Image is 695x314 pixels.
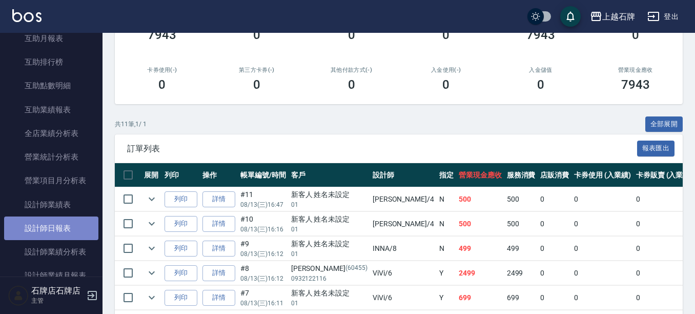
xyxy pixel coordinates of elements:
p: 01 [291,249,367,259]
h5: 石牌店石牌店 [31,286,84,296]
h2: 入金儲值 [506,67,576,73]
a: 設計師日報表 [4,217,98,240]
h2: 第三方卡券(-) [222,67,292,73]
td: [PERSON_NAME] /4 [370,187,437,211]
a: 營業統計分析表 [4,145,98,169]
td: 0 [538,261,571,285]
a: 互助業績報表 [4,98,98,122]
td: Y [437,286,456,310]
a: 設計師業績月報表 [4,264,98,287]
h2: 營業現金應收 [600,67,670,73]
span: 訂單列表 [127,144,637,154]
h3: 7943 [148,28,176,42]
a: 詳情 [202,216,235,232]
p: 08/13 (三) 16:47 [240,200,286,209]
td: INNA /8 [370,237,437,261]
th: 指定 [437,163,456,187]
a: 設計師業績表 [4,193,98,217]
th: 營業現金應收 [456,163,504,187]
h3: 0 [442,28,449,42]
div: 新客人 姓名未設定 [291,214,367,225]
td: 699 [504,286,538,310]
h3: 0 [348,77,355,92]
td: 0 [571,286,633,310]
p: 08/13 (三) 16:11 [240,299,286,308]
td: 0 [538,212,571,236]
a: 互助月報表 [4,27,98,50]
td: 0 [571,237,633,261]
h3: 0 [442,77,449,92]
p: 08/13 (三) 16:16 [240,225,286,234]
td: 0 [571,187,633,211]
td: N [437,237,456,261]
img: Logo [12,9,42,22]
th: 操作 [200,163,238,187]
p: 01 [291,200,367,209]
button: 列印 [165,216,197,232]
td: #9 [238,237,289,261]
th: 店販消費 [538,163,571,187]
td: 499 [504,237,538,261]
td: 500 [456,212,504,236]
button: save [560,6,581,27]
h2: 卡券使用(-) [127,67,197,73]
td: 699 [456,286,504,310]
td: [PERSON_NAME] /4 [370,212,437,236]
a: 全店業績分析表 [4,122,98,145]
button: 列印 [165,191,197,207]
div: 新客人 姓名未設定 [291,239,367,249]
th: 服務消費 [504,163,538,187]
th: 設計師 [370,163,437,187]
th: 列印 [162,163,200,187]
a: 報表匯出 [637,143,675,153]
td: 2499 [504,261,538,285]
th: 客戶 [289,163,370,187]
a: 詳情 [202,241,235,257]
h3: 7943 [621,77,650,92]
th: 展開 [141,163,162,187]
button: 列印 [165,290,197,306]
h3: 0 [632,28,639,42]
td: 0 [538,237,571,261]
a: 互助點數明細 [4,74,98,97]
h3: 0 [253,77,260,92]
button: expand row [144,191,159,207]
div: 新客人 姓名未設定 [291,288,367,299]
p: (60455) [345,263,367,274]
div: 新客人 姓名未設定 [291,189,367,200]
h2: 其他付款方式(-) [316,67,386,73]
button: expand row [144,290,159,305]
p: 01 [291,225,367,234]
button: expand row [144,265,159,281]
th: 卡券使用 (入業績) [571,163,633,187]
button: expand row [144,216,159,231]
p: 08/13 (三) 16:12 [240,249,286,259]
td: ViVi /6 [370,286,437,310]
td: 0 [571,212,633,236]
button: 上越石牌 [586,6,639,27]
td: 500 [504,187,538,211]
a: 詳情 [202,191,235,207]
td: #10 [238,212,289,236]
div: 上越石牌 [602,10,635,23]
h2: 入金使用(-) [411,67,481,73]
img: Person [8,285,29,306]
h3: 0 [158,77,166,92]
button: 列印 [165,265,197,281]
a: 詳情 [202,290,235,306]
td: 500 [456,187,504,211]
td: N [437,212,456,236]
button: expand row [144,241,159,256]
button: 全部展開 [645,116,683,132]
h3: 7943 [526,28,555,42]
h3: 0 [537,77,544,92]
a: 詳情 [202,265,235,281]
td: ViVi /6 [370,261,437,285]
p: 共 11 筆, 1 / 1 [115,120,147,129]
td: 499 [456,237,504,261]
a: 設計師業績分析表 [4,240,98,264]
td: #7 [238,286,289,310]
th: 帳單編號/時間 [238,163,289,187]
p: 主管 [31,296,84,305]
td: N [437,187,456,211]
